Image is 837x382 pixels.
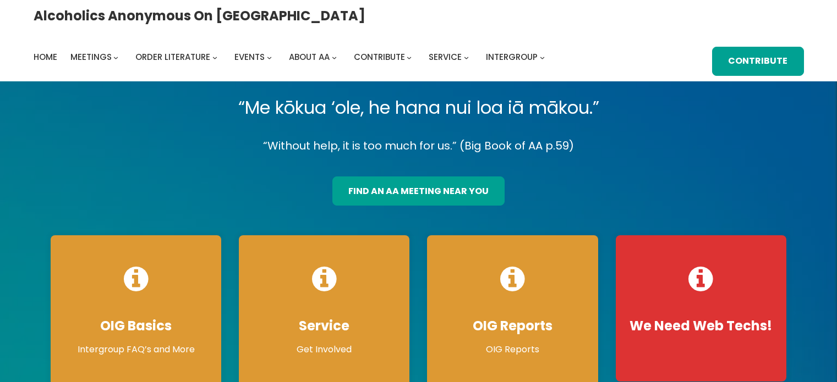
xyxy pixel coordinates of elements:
[42,92,795,123] p: “Me kōkua ‘ole, he hana nui loa iā mākou.”
[354,51,405,63] span: Contribute
[34,51,57,63] span: Home
[438,343,587,356] p: OIG Reports
[289,51,330,63] span: About AA
[34,49,549,65] nav: Intergroup
[34,4,365,27] a: Alcoholics Anonymous on [GEOGRAPHIC_DATA]
[70,49,112,65] a: Meetings
[62,318,210,334] h4: OIG Basics
[234,51,265,63] span: Events
[42,136,795,156] p: “Without help, it is too much for us.” (Big Book of AA p.59)
[407,55,412,60] button: Contribute submenu
[212,55,217,60] button: Order Literature submenu
[250,318,398,334] h4: Service
[289,49,330,65] a: About AA
[113,55,118,60] button: Meetings submenu
[486,49,538,65] a: Intergroup
[712,47,803,76] a: Contribute
[62,343,210,356] p: Intergroup FAQ’s and More
[429,49,462,65] a: Service
[429,51,462,63] span: Service
[250,343,398,356] p: Get Involved
[332,55,337,60] button: About AA submenu
[540,55,545,60] button: Intergroup submenu
[234,49,265,65] a: Events
[34,49,57,65] a: Home
[438,318,587,334] h4: OIG Reports
[464,55,469,60] button: Service submenu
[627,318,775,334] h4: We Need Web Techs!
[354,49,405,65] a: Contribute
[267,55,272,60] button: Events submenu
[70,51,112,63] span: Meetings
[486,51,538,63] span: Intergroup
[332,176,505,206] a: find an aa meeting near you
[135,51,210,63] span: Order Literature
